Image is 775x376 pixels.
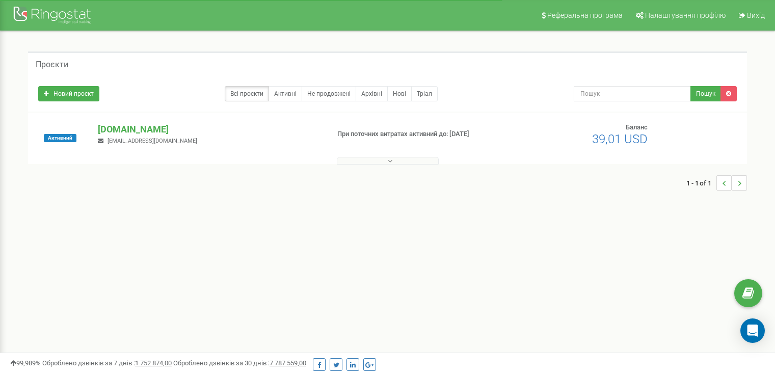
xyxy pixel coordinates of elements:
[740,318,765,343] div: Open Intercom Messenger
[135,359,172,367] u: 1 752 874,00
[626,123,648,131] span: Баланс
[686,165,747,201] nav: ...
[547,11,623,19] span: Реферальна програма
[173,359,306,367] span: Оброблено дзвінків за 30 днів :
[36,60,68,69] h5: Проєкти
[302,86,356,101] a: Не продовжені
[592,132,648,146] span: 39,01 USD
[270,359,306,367] u: 7 787 559,00
[686,175,716,191] span: 1 - 1 of 1
[269,86,302,101] a: Активні
[10,359,41,367] span: 99,989%
[44,134,76,142] span: Активний
[411,86,438,101] a: Тріал
[38,86,99,101] a: Новий проєкт
[42,359,172,367] span: Оброблено дзвінків за 7 днів :
[225,86,269,101] a: Всі проєкти
[98,123,320,136] p: [DOMAIN_NAME]
[337,129,500,139] p: При поточних витратах активний до: [DATE]
[356,86,388,101] a: Архівні
[387,86,412,101] a: Нові
[574,86,691,101] input: Пошук
[108,138,197,144] span: [EMAIL_ADDRESS][DOMAIN_NAME]
[645,11,726,19] span: Налаштування профілю
[747,11,765,19] span: Вихід
[690,86,721,101] button: Пошук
